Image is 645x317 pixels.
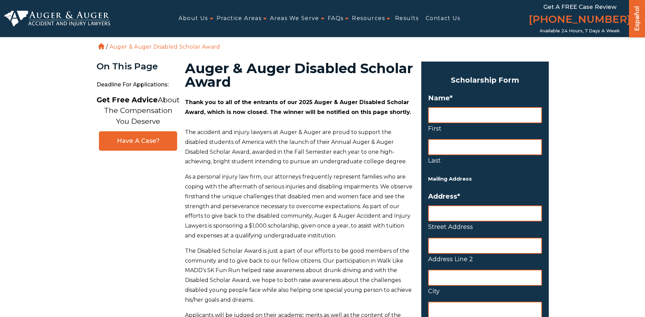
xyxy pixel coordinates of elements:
label: Address Line 2 [428,254,542,265]
a: FAQs [328,11,344,26]
label: First [428,123,542,134]
a: Have A Case? [99,131,177,151]
p: The accident and injury lawyers at Auger & Auger are proud to support the disabled students of Am... [185,128,413,167]
div: On This Page [97,62,180,71]
a: Results [395,11,419,26]
a: Home [98,43,104,49]
a: Resources [352,11,385,26]
a: Contact Us [426,11,460,26]
label: City [428,286,542,297]
a: Areas We Serve [270,11,319,26]
a: About Us [179,11,208,26]
span: Get a FREE Case Review [543,3,616,10]
a: Practice Areas [217,11,262,26]
label: Name [428,94,542,102]
strong: Get Free Advice [97,96,158,104]
span: Have A Case? [106,137,170,145]
img: Auger & Auger Accident and Injury Lawyers Logo [4,11,110,27]
a: [PHONE_NUMBER] [529,12,631,28]
span: Available 24 Hours, 7 Days a Week [540,28,620,34]
p: The Disabled Scholar Award is just a part of our efforts to be good members of the community and ... [185,246,413,305]
h3: Scholarship Form [428,74,542,87]
p: About The Compensation You Deserve [97,95,180,127]
p: As a personal injury law firm, our attorneys frequently represent families who are coping with th... [185,172,413,241]
label: Street Address [428,221,542,232]
strong: Thank you to all of the entrants of our 2025 Auger & Auger Disabled Scholar Award, which is now c... [185,99,411,115]
span: Deadline for Applications: [97,78,180,92]
h5: Mailing Address [428,174,542,184]
h1: Auger & Auger Disabled Scholar Award [185,62,413,89]
li: Auger & Auger Disabled Scholar Award [108,44,222,50]
label: Address [428,192,542,200]
label: Last [428,155,542,166]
